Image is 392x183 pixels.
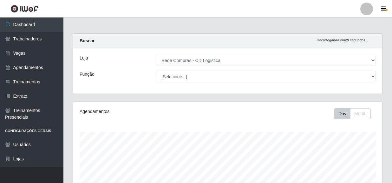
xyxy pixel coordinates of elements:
[317,38,368,42] i: Recarregando em 28 segundos...
[350,108,371,119] button: Month
[334,108,376,119] div: Toolbar with button groups
[334,108,350,119] button: Day
[80,108,198,115] div: Agendamentos
[334,108,371,119] div: First group
[80,55,88,61] label: Loja
[10,5,39,13] img: CoreUI Logo
[80,71,95,78] label: Função
[80,38,95,43] strong: Buscar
